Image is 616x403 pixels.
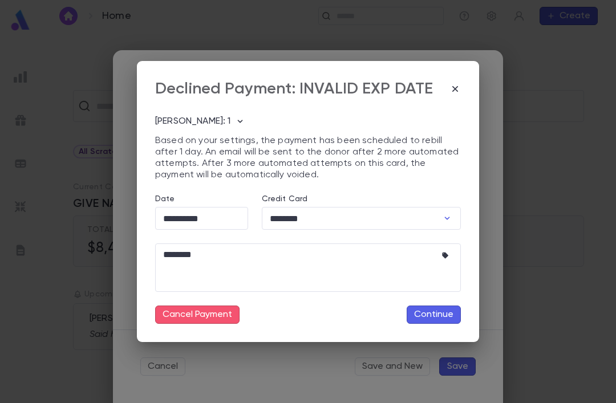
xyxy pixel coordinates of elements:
button: Cancel Payment [155,306,240,324]
p: [PERSON_NAME]: 1 [155,116,231,127]
label: Credit Card [262,194,308,203]
button: Continue [407,306,461,324]
label: Date [155,194,248,203]
input: Choose date, selected date is Sep 4, 2025 [155,207,248,230]
div: Declined Payment: INVALID EXP DATE [155,79,433,99]
p: Based on your settings, the payment has been scheduled to rebill after 1 day. An email will be se... [155,135,461,181]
